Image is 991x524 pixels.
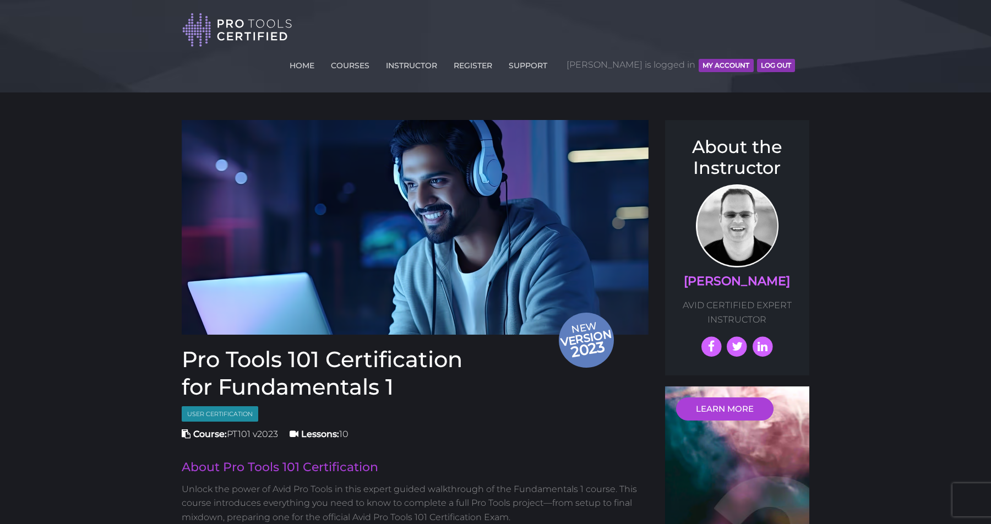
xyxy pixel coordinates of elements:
a: [PERSON_NAME] [684,274,790,288]
a: INSTRUCTOR [383,54,440,72]
a: LEARN MORE [676,397,774,421]
span: 2023 [559,336,617,363]
img: Pro tools certified Fundamentals 1 Course cover [182,120,649,335]
h2: About Pro Tools 101 Certification [182,461,649,473]
strong: Lessons: [301,429,339,439]
span: User Certification [182,406,258,422]
img: AVID Expert Instructor, Professor Scott Beckett profile photo [696,184,778,268]
button: Log Out [757,59,795,72]
span: 10 [290,429,349,439]
h3: About the Instructor [676,137,799,179]
span: PT101 v2023 [182,429,278,439]
button: MY ACCOUNT [699,59,753,72]
a: COURSES [328,54,372,72]
span: version [558,330,613,345]
a: REGISTER [451,54,495,72]
strong: Course: [193,429,227,439]
p: AVID CERTIFIED EXPERT INSTRUCTOR [676,298,799,326]
a: HOME [287,54,317,72]
a: SUPPORT [506,54,550,72]
a: Newversion 2023 [182,120,649,335]
h1: Pro Tools 101 Certification for Fundamentals 1 [182,346,649,401]
img: Pro Tools Certified Logo [182,12,292,48]
span: [PERSON_NAME] is logged in [567,48,795,81]
span: New [558,319,617,362]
